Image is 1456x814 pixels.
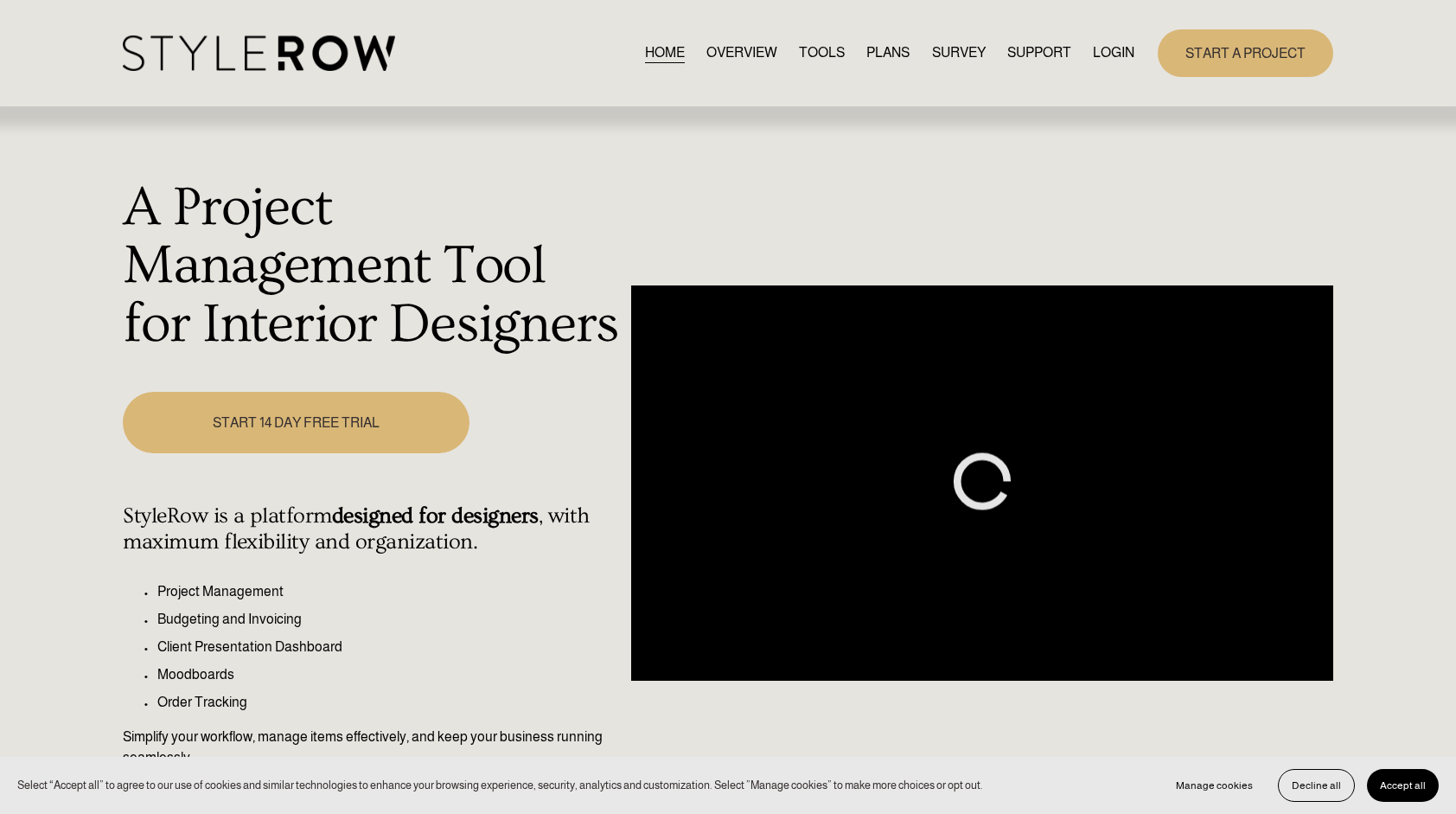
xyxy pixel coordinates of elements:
[1176,779,1253,792] span: Manage cookies
[1158,29,1333,77] a: START A PROJECT
[932,42,986,65] a: SURVEY
[1367,769,1439,802] button: Accept all
[1163,769,1266,802] button: Manage cookies
[1278,769,1355,802] button: Decline all
[1007,42,1071,65] a: folder dropdown
[332,503,539,529] strong: designed for designers
[157,637,622,657] p: Client Presentation Dashboard
[157,664,622,685] p: Moodboards
[123,179,622,355] h1: A Project Management Tool for Interior Designers
[1292,779,1341,792] span: Decline all
[123,727,622,768] p: Simplify your workflow, manage items effectively, and keep your business running seamlessly.
[157,609,622,630] p: Budgeting and Invoicing
[157,692,622,713] p: Order Tracking
[866,42,910,65] a: PLANS
[706,42,777,65] a: OVERVIEW
[123,503,622,555] h4: StyleRow is a platform , with maximum flexibility and organization.
[799,42,845,65] a: TOOLS
[1380,779,1426,792] span: Accept all
[645,42,685,65] a: HOME
[123,35,395,71] img: StyleRow
[1007,42,1071,63] span: SUPPORT
[1093,42,1134,65] a: LOGIN
[123,392,469,453] a: START 14 DAY FREE TRIAL
[157,581,622,602] p: Project Management
[17,777,983,793] p: Select “Accept all” to agree to our use of cookies and similar technologies to enhance your brows...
